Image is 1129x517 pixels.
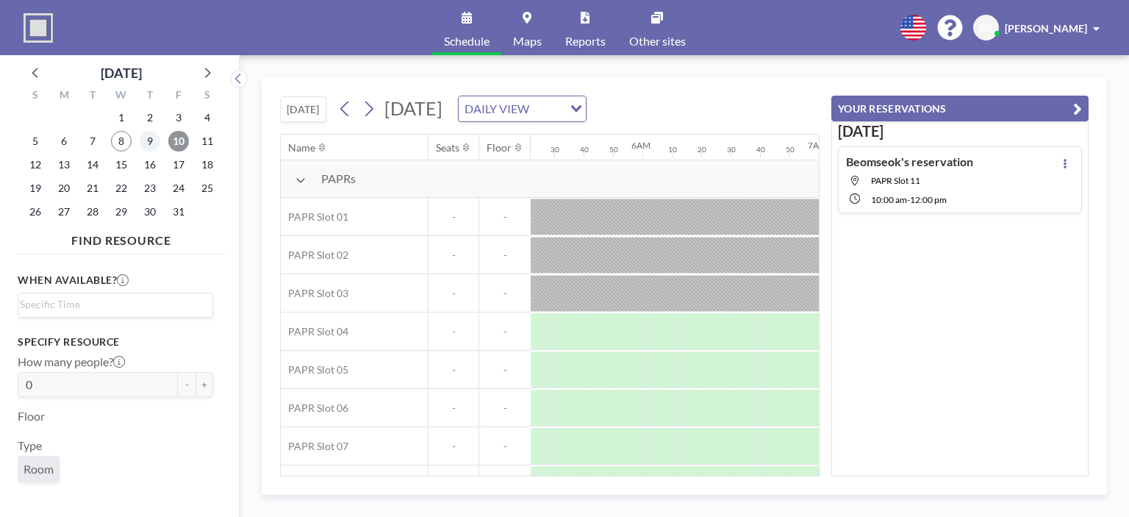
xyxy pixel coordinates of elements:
[479,402,531,415] span: -
[18,293,212,315] div: Search for option
[479,249,531,262] span: -
[168,107,189,128] span: Friday, October 3, 2025
[24,462,54,476] span: Room
[534,99,562,118] input: Search for option
[164,87,193,106] div: F
[196,372,213,397] button: +
[907,194,910,205] span: -
[444,35,490,47] span: Schedule
[20,296,204,313] input: Search for option
[280,96,326,122] button: [DATE]
[54,202,74,222] span: Monday, October 27, 2025
[580,145,589,154] div: 40
[25,131,46,151] span: Sunday, October 5, 2025
[429,210,479,224] span: -
[140,131,160,151] span: Thursday, October 9, 2025
[140,202,160,222] span: Thursday, October 30, 2025
[436,141,459,154] div: Seats
[429,402,479,415] span: -
[82,202,103,222] span: Tuesday, October 28, 2025
[565,35,606,47] span: Reports
[487,141,512,154] div: Floor
[197,178,218,199] span: Saturday, October 25, 2025
[21,87,50,106] div: S
[871,194,907,205] span: 10:00 AM
[698,145,706,154] div: 20
[321,171,356,186] span: PAPRs
[429,440,479,453] span: -
[135,87,164,106] div: T
[140,178,160,199] span: Thursday, October 23, 2025
[281,440,348,453] span: PAPR Slot 07
[140,154,160,175] span: Thursday, October 16, 2025
[25,154,46,175] span: Sunday, October 12, 2025
[429,325,479,338] span: -
[479,210,531,224] span: -
[281,287,348,300] span: PAPR Slot 03
[197,107,218,128] span: Saturday, October 4, 2025
[18,335,213,349] h3: Specify resource
[513,35,542,47] span: Maps
[871,175,920,186] span: PAPR Slot 11
[25,178,46,199] span: Sunday, October 19, 2025
[18,227,225,248] h4: FIND RESOURCE
[281,210,348,224] span: PAPR Slot 01
[479,363,531,377] span: -
[168,178,189,199] span: Friday, October 24, 2025
[462,99,532,118] span: DAILY VIEW
[838,122,1082,140] h3: [DATE]
[111,107,132,128] span: Wednesday, October 1, 2025
[197,131,218,151] span: Saturday, October 11, 2025
[631,140,650,151] div: 6AM
[668,145,677,154] div: 10
[756,145,765,154] div: 40
[107,87,136,106] div: W
[281,325,348,338] span: PAPR Slot 04
[727,145,736,154] div: 30
[459,96,586,121] div: Search for option
[111,154,132,175] span: Wednesday, October 15, 2025
[54,178,74,199] span: Monday, October 20, 2025
[288,141,315,154] div: Name
[168,154,189,175] span: Friday, October 17, 2025
[281,249,348,262] span: PAPR Slot 02
[479,440,531,453] span: -
[808,140,827,151] div: 7AM
[281,402,348,415] span: PAPR Slot 06
[82,154,103,175] span: Tuesday, October 14, 2025
[846,154,973,169] h4: Beomseok's reservation
[111,131,132,151] span: Wednesday, October 8, 2025
[609,145,618,154] div: 50
[24,13,53,43] img: organization-logo
[111,178,132,199] span: Wednesday, October 22, 2025
[54,154,74,175] span: Monday, October 13, 2025
[168,131,189,151] span: Friday, October 10, 2025
[178,372,196,397] button: -
[479,287,531,300] span: -
[281,363,348,377] span: PAPR Slot 05
[197,154,218,175] span: Saturday, October 18, 2025
[54,131,74,151] span: Monday, October 6, 2025
[193,87,221,106] div: S
[101,63,142,83] div: [DATE]
[479,325,531,338] span: -
[18,438,42,453] label: Type
[82,178,103,199] span: Tuesday, October 21, 2025
[18,354,125,369] label: How many people?
[82,131,103,151] span: Tuesday, October 7, 2025
[79,87,107,106] div: T
[1005,22,1087,35] span: [PERSON_NAME]
[25,202,46,222] span: Sunday, October 26, 2025
[429,287,479,300] span: -
[629,35,686,47] span: Other sites
[429,363,479,377] span: -
[18,409,45,424] label: Floor
[831,96,1089,121] button: YOUR RESERVATIONS
[384,97,442,119] span: [DATE]
[111,202,132,222] span: Wednesday, October 29, 2025
[551,145,559,154] div: 30
[786,145,795,154] div: 50
[910,194,947,205] span: 12:00 PM
[168,202,189,222] span: Friday, October 31, 2025
[140,107,160,128] span: Thursday, October 2, 2025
